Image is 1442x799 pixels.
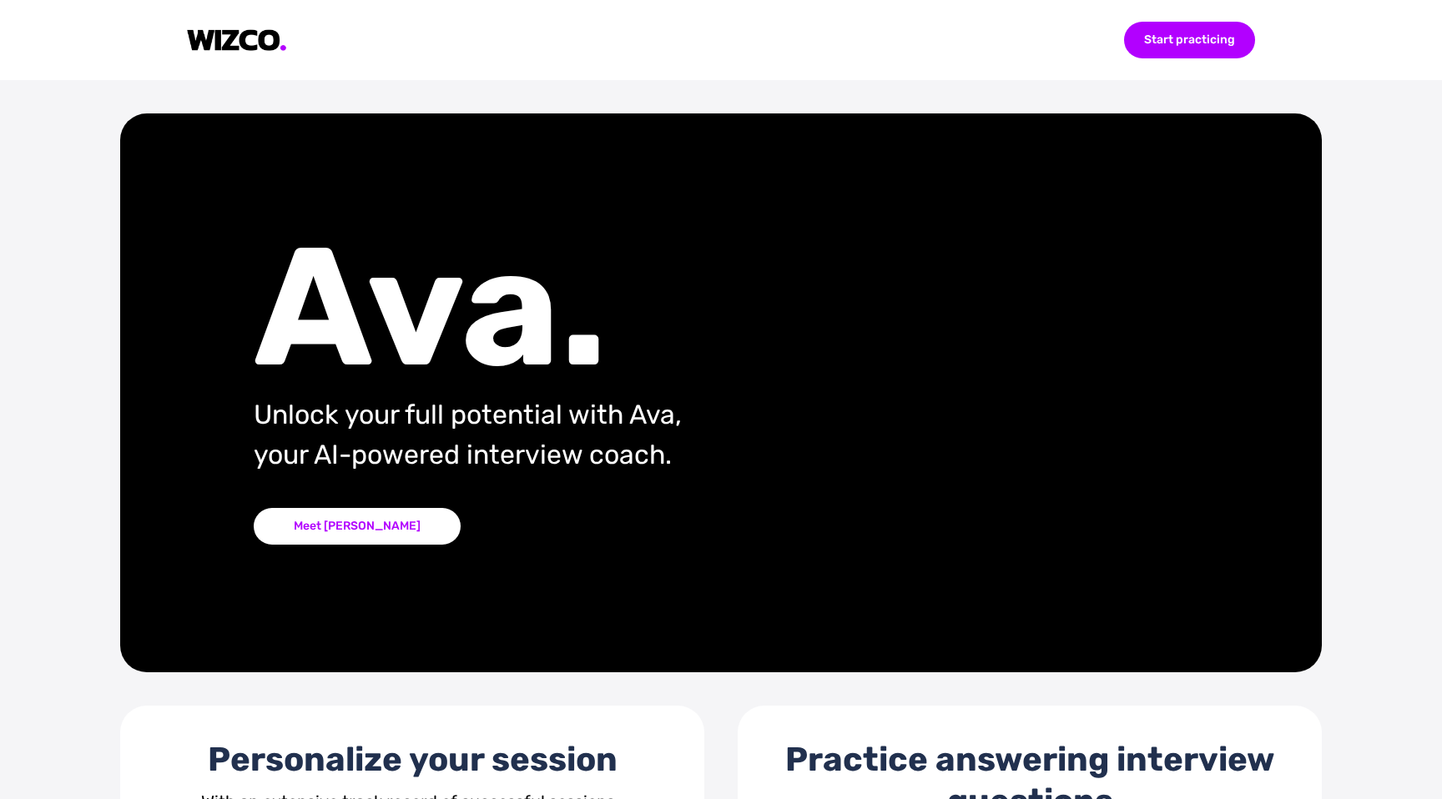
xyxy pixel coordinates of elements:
[254,394,829,475] div: Unlock your full potential with Ava, your AI-powered interview coach.
[187,29,287,52] img: logo
[254,241,829,374] div: Ava.
[154,739,671,781] div: Personalize your session
[1124,22,1255,58] div: Start practicing
[254,508,461,545] div: Meet [PERSON_NAME]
